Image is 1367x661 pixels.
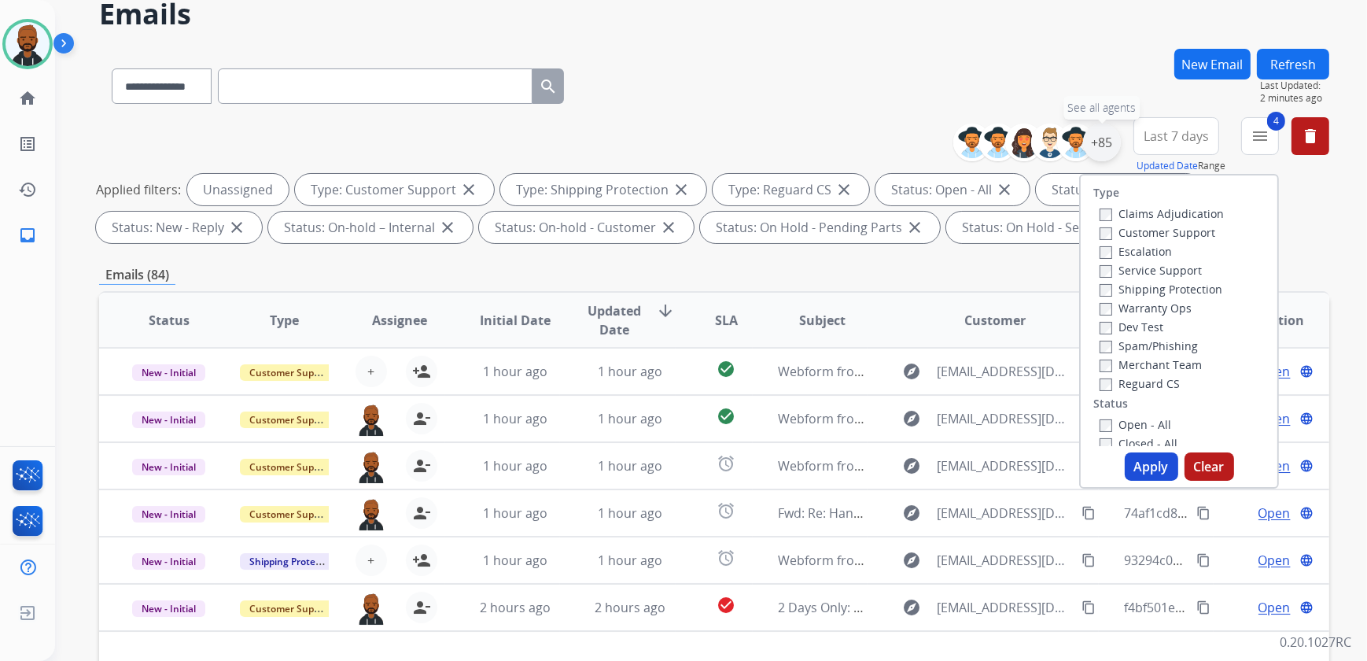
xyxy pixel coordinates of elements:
[1093,396,1128,412] label: Status
[1185,452,1234,481] button: Clear
[268,212,473,243] div: Status: On-hold – Internal
[902,598,921,617] mat-icon: explore
[1133,117,1219,155] button: Last 7 days
[240,364,342,381] span: Customer Support
[672,180,691,199] mat-icon: close
[240,459,342,475] span: Customer Support
[902,409,921,428] mat-icon: explore
[1100,357,1202,372] label: Merchant Team
[598,552,662,569] span: 1 hour ago
[1280,633,1351,652] p: 0.20.1027RC
[479,212,694,243] div: Status: On-hold - Customer
[412,456,431,475] mat-icon: person_remove
[778,363,1134,380] span: Webform from [EMAIL_ADDRESS][DOMAIN_NAME] on [DATE]
[1100,227,1112,240] input: Customer Support
[1124,552,1366,569] span: 93294c04-16fe-4186-b18e-e2b801bd87b4
[1299,506,1314,520] mat-icon: language
[713,174,869,205] div: Type: Reguard CS
[270,311,299,330] span: Type
[778,410,1134,427] span: Webform from [EMAIL_ADDRESS][DOMAIN_NAME] on [DATE]
[1100,265,1112,278] input: Service Support
[483,410,547,427] span: 1 hour ago
[356,497,387,530] img: agent-avatar
[1137,160,1198,172] button: Updated Date
[937,362,1072,381] span: [EMAIL_ADDRESS][DOMAIN_NAME]
[295,174,494,205] div: Type: Customer Support
[902,362,921,381] mat-icon: explore
[1299,600,1314,615] mat-icon: language
[937,456,1072,475] span: [EMAIL_ADDRESS][DOMAIN_NAME]
[500,174,706,205] div: Type: Shipping Protection
[412,504,431,523] mat-icon: person_remove
[1100,301,1192,316] label: Warranty Ops
[937,598,1072,617] span: [EMAIL_ADDRESS][DOMAIN_NAME]
[778,599,1147,616] span: 2 Days Only: EXTRA 15% off mattresses. Stack Your Savings! 💰
[480,311,551,330] span: Initial Date
[1137,159,1225,172] span: Range
[1100,419,1112,432] input: Open - All
[132,412,205,428] span: New - Initial
[6,22,50,66] img: avatar
[1100,282,1222,297] label: Shipping Protection
[1100,206,1224,221] label: Claims Adjudication
[96,180,181,199] p: Applied filters:
[187,174,289,205] div: Unassigned
[1036,174,1202,205] div: Status: New - Initial
[902,456,921,475] mat-icon: explore
[1100,263,1202,278] label: Service Support
[438,218,457,237] mat-icon: close
[539,77,558,96] mat-icon: search
[717,501,735,520] mat-icon: alarm
[1299,459,1314,473] mat-icon: language
[356,403,387,436] img: agent-avatar
[799,311,846,330] span: Subject
[483,457,547,475] span: 1 hour ago
[778,504,1011,522] span: Fwd: Re: Handoff from [PERSON_NAME]
[1260,92,1329,105] span: 2 minutes ago
[132,553,205,570] span: New - Initial
[1267,112,1285,131] span: 4
[1125,452,1178,481] button: Apply
[1100,379,1112,391] input: Reguard CS
[483,363,547,380] span: 1 hour ago
[412,409,431,428] mat-icon: person_remove
[1083,124,1121,161] div: +85
[1258,551,1291,570] span: Open
[18,180,37,199] mat-icon: history
[368,362,375,381] span: +
[1081,506,1096,520] mat-icon: content_copy
[480,599,551,616] span: 2 hours ago
[1100,246,1112,259] input: Escalation
[1299,364,1314,379] mat-icon: language
[1100,209,1112,221] input: Claims Adjudication
[778,457,1134,475] span: Webform from [EMAIL_ADDRESS][DOMAIN_NAME] on [DATE]
[778,552,1134,569] span: Webform from [EMAIL_ADDRESS][DOMAIN_NAME] on [DATE]
[1196,553,1210,567] mat-icon: content_copy
[240,553,348,570] span: Shipping Protection
[240,600,342,617] span: Customer Support
[1081,600,1096,615] mat-icon: content_copy
[1100,338,1198,353] label: Spam/Phishing
[1301,127,1320,146] mat-icon: delete
[905,218,924,237] mat-icon: close
[937,504,1072,523] span: [EMAIL_ADDRESS][DOMAIN_NAME]
[717,548,735,567] mat-icon: alarm
[240,506,342,523] span: Customer Support
[995,180,1014,199] mat-icon: close
[18,89,37,108] mat-icon: home
[595,599,665,616] span: 2 hours ago
[715,311,738,330] span: SLA
[1241,117,1279,155] button: 4
[132,459,205,475] span: New - Initial
[1100,244,1172,259] label: Escalation
[96,212,262,243] div: Status: New - Reply
[240,412,342,428] span: Customer Support
[717,454,735,473] mat-icon: alarm
[937,409,1072,428] span: [EMAIL_ADDRESS][DOMAIN_NAME]
[875,174,1030,205] div: Status: Open - All
[1081,553,1096,567] mat-icon: content_copy
[149,311,190,330] span: Status
[18,226,37,245] mat-icon: inbox
[356,356,387,387] button: +
[356,450,387,483] img: agent-avatar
